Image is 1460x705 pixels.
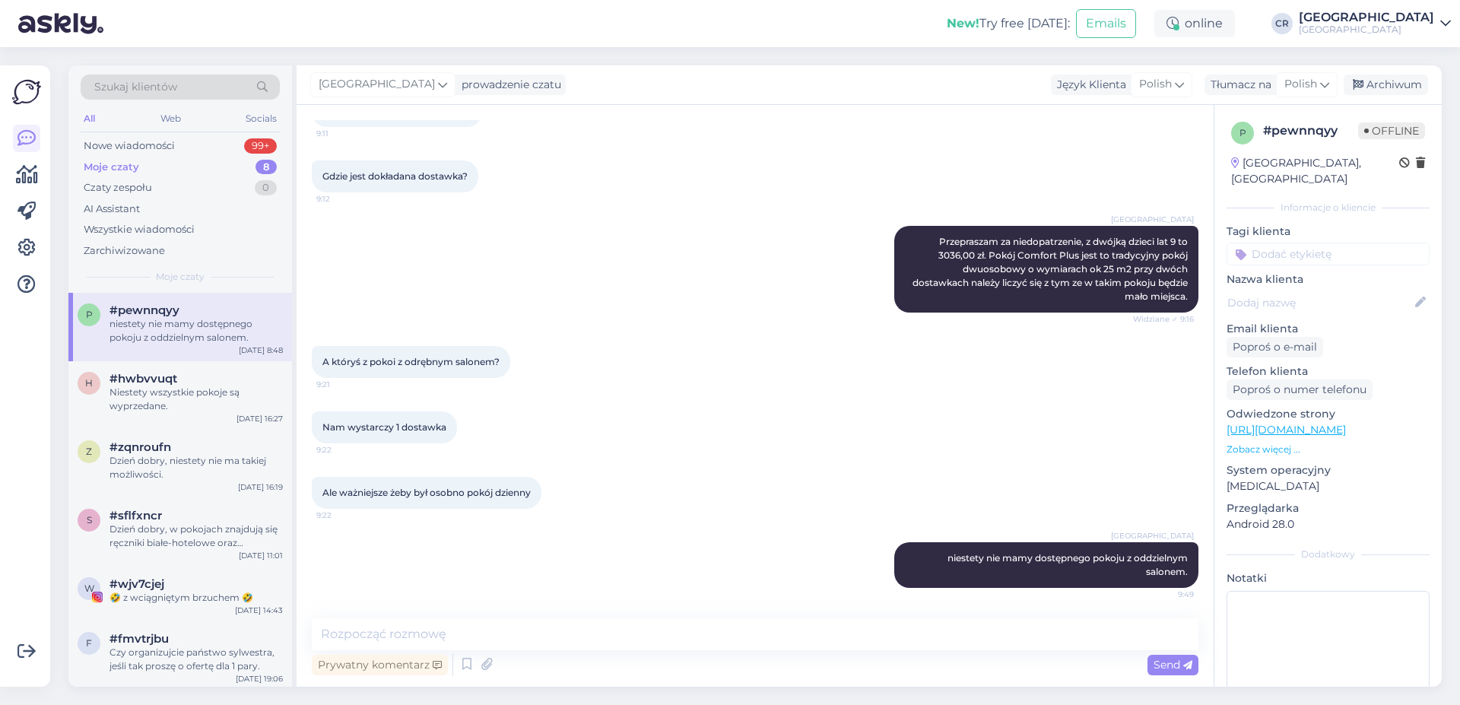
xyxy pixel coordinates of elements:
div: [DATE] 11:01 [239,550,283,561]
p: Notatki [1227,570,1430,586]
div: [GEOGRAPHIC_DATA], [GEOGRAPHIC_DATA] [1231,155,1399,187]
span: 9:12 [316,193,373,205]
span: 9:22 [316,510,373,521]
div: 99+ [244,138,277,154]
span: Offline [1358,122,1425,139]
input: Dodać etykietę [1227,243,1430,265]
div: Prywatny komentarz [312,655,448,675]
div: Czy organizujcie państwo sylwestra, jeśli tak proszę o ofertę dla 1 pary. [109,646,283,673]
div: Archiwum [1344,75,1428,95]
div: [GEOGRAPHIC_DATA] [1299,11,1434,24]
span: h [85,377,93,389]
span: w [84,583,94,594]
div: CR [1271,13,1293,34]
span: z [86,446,92,457]
div: [DATE] 16:19 [238,481,283,493]
div: Dzień dobry, w pokojach znajdują się ręczniki białe-hotelowe oraz niebieskie-basenowe. [109,522,283,550]
div: Nowe wiadomości [84,138,175,154]
input: Dodaj nazwę [1227,294,1412,311]
div: Web [157,109,184,129]
div: Socials [243,109,280,129]
div: AI Assistant [84,202,140,217]
p: Odwiedzone strony [1227,406,1430,422]
img: Askly Logo [12,78,41,106]
span: #zqnroufn [109,440,171,454]
div: 8 [255,160,277,175]
span: #sflfxncr [109,509,162,522]
div: Dodatkowy [1227,548,1430,561]
span: Moje czaty [156,270,205,284]
p: Telefon klienta [1227,364,1430,379]
p: Nazwa klienta [1227,272,1430,287]
span: [GEOGRAPHIC_DATA] [1111,530,1194,541]
span: #wjv7cjej [109,577,164,591]
p: Tagi klienta [1227,224,1430,240]
div: niestety nie mamy dostępnego pokoju z oddzielnym salonem. [109,317,283,345]
span: [GEOGRAPHIC_DATA] [1111,214,1194,225]
span: 9:21 [316,379,373,390]
div: prowadzenie czatu [455,77,561,93]
span: #hwbvvuqt [109,372,177,386]
span: Ale ważniejsze żeby był osobno pokój dzienny [322,487,531,498]
a: [GEOGRAPHIC_DATA][GEOGRAPHIC_DATA] [1299,11,1451,36]
p: Zobacz więcej ... [1227,443,1430,456]
button: Emails [1076,9,1136,38]
div: Dzień dobry, niestety nie ma takiej możliwości. [109,454,283,481]
div: Wszystkie wiadomości [84,222,195,237]
p: [MEDICAL_DATA] [1227,478,1430,494]
span: niestety nie mamy dostępnego pokoju z oddzielnym salonem. [947,552,1190,577]
span: p [1239,127,1246,138]
p: System operacyjny [1227,462,1430,478]
div: [GEOGRAPHIC_DATA] [1299,24,1434,36]
div: Czaty zespołu [84,180,152,195]
span: #fmvtrjbu [109,632,169,646]
span: Send [1154,658,1192,672]
span: [GEOGRAPHIC_DATA] [319,76,435,93]
div: [DATE] 16:27 [236,413,283,424]
div: Zarchiwizowane [84,243,165,259]
span: f [86,637,92,649]
b: New! [947,16,979,30]
div: All [81,109,98,129]
p: Email klienta [1227,321,1430,337]
a: [URL][DOMAIN_NAME] [1227,423,1346,437]
div: 0 [255,180,277,195]
span: Polish [1139,76,1172,93]
p: Android 28.0 [1227,516,1430,532]
span: Gdzie jest dokładana dostawka? [322,170,468,182]
div: Moje czaty [84,160,139,175]
div: 🤣 z wciągniętym brzuchem 🤣 [109,591,283,605]
span: 9:49 [1137,589,1194,600]
span: A któryś z pokoi z odrębnym salonem? [322,356,500,367]
div: [DATE] 8:48 [239,345,283,356]
div: Niestety wszystkie pokoje są wyprzedane. [109,386,283,413]
div: [DATE] 14:43 [235,605,283,616]
span: Szukaj klientów [94,79,177,95]
span: p [86,309,93,320]
div: Język Klienta [1051,77,1126,93]
div: Tłumacz na [1204,77,1271,93]
div: online [1154,10,1235,37]
div: [DATE] 19:06 [236,673,283,684]
span: Przepraszam za niedopatrzenie, z dwójką dzieci lat 9 to 3036,00 zł. Pokój Comfort Plus jest to tr... [912,236,1190,302]
span: #pewnnqyy [109,303,179,317]
div: # pewnnqyy [1263,122,1358,140]
span: 9:11 [316,128,373,139]
span: Polish [1284,76,1317,93]
span: Widziane ✓ 9:16 [1133,313,1194,325]
span: 9:22 [316,444,373,456]
p: Przeglądarka [1227,500,1430,516]
span: Nam wystarczy 1 dostawka [322,421,446,433]
div: Try free [DATE]: [947,14,1070,33]
span: s [87,514,92,526]
div: Poproś o numer telefonu [1227,379,1373,400]
div: Informacje o kliencie [1227,201,1430,214]
div: Poproś o e-mail [1227,337,1323,357]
